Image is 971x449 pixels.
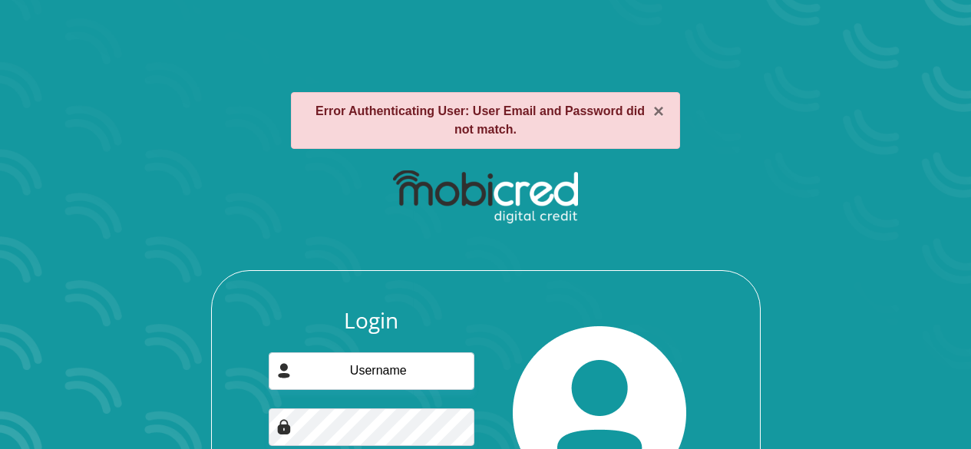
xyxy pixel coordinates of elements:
[269,352,474,390] input: Username
[653,102,664,121] button: ×
[269,308,474,334] h3: Login
[276,419,292,434] img: Image
[276,363,292,378] img: user-icon image
[393,170,578,224] img: mobicred logo
[315,104,645,136] strong: Error Authenticating User: User Email and Password did not match.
